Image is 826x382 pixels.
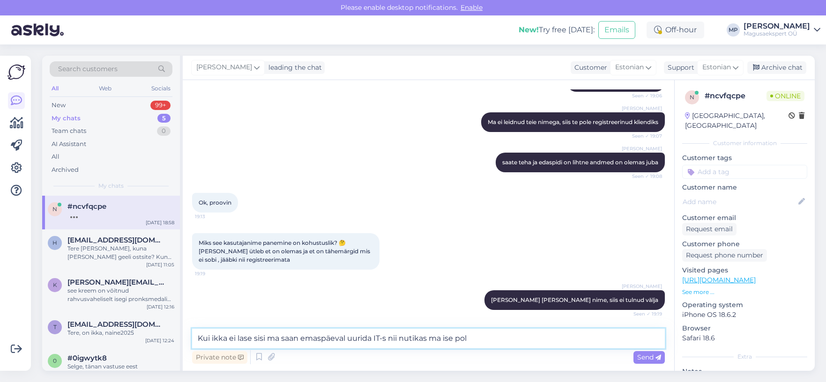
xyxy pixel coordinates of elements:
[598,21,635,39] button: Emails
[149,82,172,95] div: Socials
[502,159,658,166] span: saate teha ja edaspidi on lihtne andmed on olemas juba
[744,22,810,30] div: [PERSON_NAME]
[67,202,106,211] span: #ncvfqcpe
[744,22,820,37] a: [PERSON_NAME]Magusaekspert OÜ
[98,182,124,190] span: My chats
[637,353,661,361] span: Send
[52,101,66,110] div: New
[702,62,731,73] span: Estonian
[682,249,767,262] div: Request phone number
[622,105,662,112] span: [PERSON_NAME]
[7,63,25,81] img: Askly Logo
[682,139,807,147] div: Customer information
[195,270,230,277] span: 19:19
[52,152,60,162] div: All
[52,126,86,136] div: Team chats
[192,351,247,364] div: Private note
[627,173,662,180] span: Seen ✓ 19:08
[67,278,165,286] span: karmen.preimann@gmail.com
[682,300,807,310] p: Operating system
[488,118,658,125] span: Ma ei leidnud teie nimega, siis te pole registreerinud kliendiks
[150,101,171,110] div: 99+
[265,63,322,73] div: leading the chat
[682,310,807,320] p: iPhone OS 18.6.2
[97,82,113,95] div: Web
[627,92,662,99] span: Seen ✓ 19:06
[67,329,174,337] div: Tere, on ikka, naine2025
[682,265,807,275] p: Visited pages
[682,288,807,296] p: See more ...
[682,183,807,192] p: Customer name
[67,320,165,329] span: tiinamartsoo@yahoo.com
[622,145,662,152] span: [PERSON_NAME]
[647,22,704,38] div: Off-hour
[627,132,662,140] span: Seen ✓ 19:07
[682,213,807,223] p: Customer email
[67,236,165,244] span: helivosumets@gmail.com
[682,153,807,163] p: Customer tags
[682,276,756,284] a: [URL][DOMAIN_NAME]
[53,357,57,364] span: 0
[67,244,174,261] div: Tere [PERSON_NAME], kuna [PERSON_NAME] geeli ostsite? Kuna tegemist on loodusliku geeliga 97% ja ...
[50,82,60,95] div: All
[53,323,57,331] span: t
[458,3,485,12] span: Enable
[157,114,171,123] div: 5
[682,367,807,376] p: Notes
[52,239,57,246] span: h
[146,261,174,268] div: [DATE] 11:05
[682,353,807,361] div: Extra
[52,165,79,175] div: Archived
[52,140,86,149] div: AI Assistant
[747,61,806,74] div: Archive chat
[67,354,107,362] span: #0igwytk8
[199,199,231,206] span: Ok, proovin
[67,362,174,371] div: Selge, tänan vastuse eest
[52,114,81,123] div: My chats
[53,281,57,288] span: k
[682,223,737,235] div: Request email
[683,197,796,207] input: Add name
[196,62,252,73] span: [PERSON_NAME]
[58,64,118,74] span: Search customers
[491,296,658,303] span: [PERSON_NAME] [PERSON_NAME] nime, siis ei tulnud välja
[705,90,766,102] div: # ncvfqcpe
[157,126,171,136] div: 0
[192,329,665,348] textarea: Kui ikka ei lase sisi ma saan emaspäeval uurida IT-s nii nutikas ma ise po
[145,337,174,344] div: [DATE] 12:24
[519,24,595,36] div: Try free [DATE]:
[67,286,174,303] div: see kreem on võitnud rahvusvaheliselt isegi pronksmedali niisutavate kreemide kategoorias [PERSON...
[199,239,372,263] span: Miks see kasutajanime panemine on kohustuslik? 🤔[PERSON_NAME] ütleb et on olemas ja et on tähemär...
[147,303,174,310] div: [DATE] 12:16
[682,323,807,333] p: Browser
[664,63,694,73] div: Support
[52,206,57,213] span: n
[195,213,230,220] span: 19:13
[627,310,662,317] span: Seen ✓ 19:19
[615,62,644,73] span: Estonian
[690,94,694,101] span: n
[682,333,807,343] p: Safari 18.6
[727,23,740,37] div: MP
[682,239,807,249] p: Customer phone
[766,91,804,101] span: Online
[744,30,810,37] div: Magusaekspert OÜ
[519,25,539,34] b: New!
[682,165,807,179] input: Add a tag
[571,63,607,73] div: Customer
[622,283,662,290] span: [PERSON_NAME]
[146,219,174,226] div: [DATE] 18:58
[685,111,789,131] div: [GEOGRAPHIC_DATA], [GEOGRAPHIC_DATA]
